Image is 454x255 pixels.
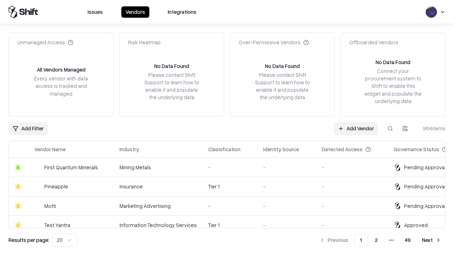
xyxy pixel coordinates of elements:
button: 1 [354,234,368,246]
div: Approved [404,221,428,229]
a: Add Vendor [334,122,378,135]
div: Tier 1 [208,183,252,190]
button: Next [418,234,445,246]
div: Insurance [120,183,197,190]
div: - [263,202,310,210]
button: Add Filter [9,122,48,135]
div: - [322,202,382,210]
div: Pineapple [44,183,68,190]
div: No Data Found [265,62,300,70]
div: Mining Metals [120,164,197,171]
button: 49 [399,234,416,246]
div: Test Yantra [44,221,70,229]
button: Integrations [164,6,201,18]
div: Every vendor with data access is tracked and managed [32,75,90,97]
div: - [263,183,310,190]
div: Pending Approval [404,183,446,190]
div: No Data Found [154,62,189,70]
div: Motti [44,202,56,210]
div: - [263,164,310,171]
div: - [208,202,252,210]
img: First Quantum Minerals [34,164,41,171]
div: B [15,164,22,171]
img: Pineapple [34,183,41,190]
img: Motti [34,202,41,209]
div: - [322,221,382,229]
button: 2 [369,234,383,246]
div: Pending Approval [404,164,446,171]
div: 964 items [417,125,445,132]
div: Over-Permissive Vendors [239,39,309,46]
div: Vendor Name [34,146,66,153]
div: Offboarded Vendors [349,39,398,46]
div: Risk Heatmap [128,39,161,46]
div: Tier 1 [208,221,252,229]
img: Test Yantra [34,221,41,228]
div: - [322,183,382,190]
div: All Vendors Managed [37,66,85,73]
button: Issues [83,6,107,18]
div: - [208,164,252,171]
div: First Quantum Minerals [44,164,98,171]
div: - [263,221,310,229]
p: Results per page: [9,236,49,244]
div: Please contact Shift Support to learn how to enable it and populate the underlying data [253,71,312,101]
button: Vendors [121,6,149,18]
div: Please contact Shift Support to learn how to enable it and populate the underlying data [142,71,201,101]
div: Unmanaged Access [17,39,73,46]
nav: pagination [315,234,445,246]
div: Marketing Advertising [120,202,197,210]
div: C [15,183,22,190]
div: Governance Status [394,146,439,153]
div: Pending Approval [404,202,446,210]
div: Identity Source [263,146,299,153]
div: Industry [120,146,139,153]
div: Connect your procurement system to Shift to enable this widget and populate the underlying data [364,67,422,105]
div: C [15,221,22,228]
div: Information Technology Services [120,221,197,229]
div: Classification [208,146,240,153]
div: - [322,164,382,171]
div: C [15,202,22,209]
div: No Data Found [376,58,410,66]
div: Detected Access [322,146,362,153]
